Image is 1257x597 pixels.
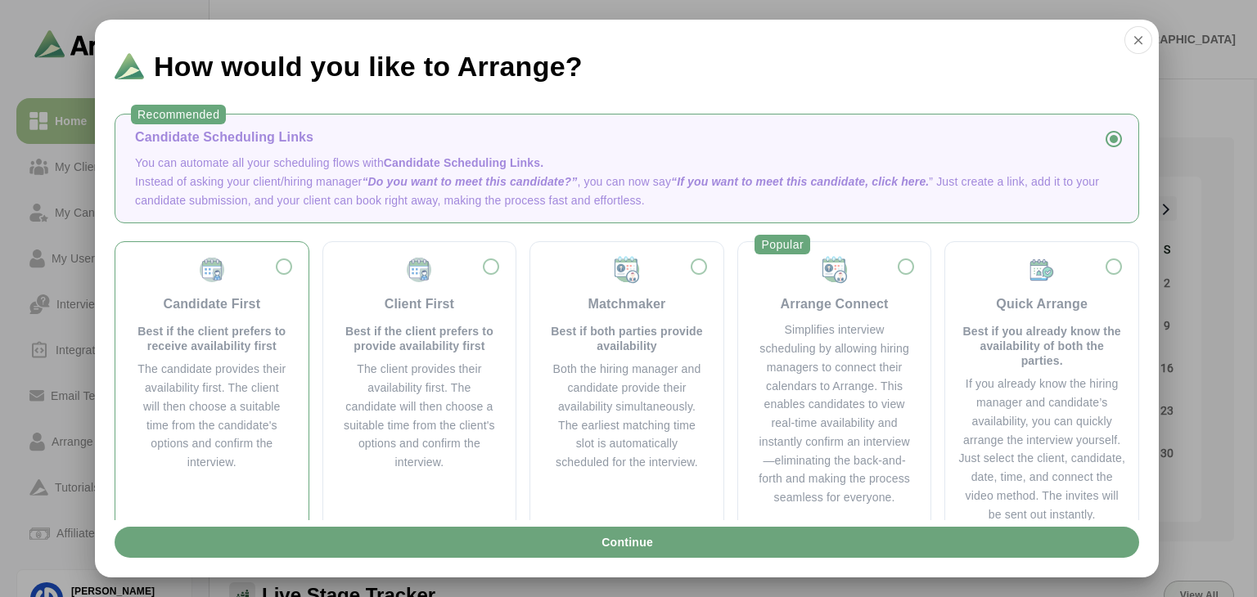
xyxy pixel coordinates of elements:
div: Matchmaker [588,294,666,314]
div: Popular [755,235,810,254]
span: How would you like to Arrange? [154,52,583,80]
div: Recommended [131,105,226,124]
img: Quick Arrange [1027,255,1057,285]
span: Continue [601,527,653,558]
div: The candidate provides their availability first. The client will then choose a suitable time from... [135,360,289,472]
div: Quick Arrange [996,294,1088,314]
div: The client provides their availability first. The candidate will then choose a suitable time from... [343,360,497,472]
p: Best if the client prefers to provide availability first [343,324,497,353]
div: Simplifies interview scheduling by allowing hiring managers to connect their calendars to Arrange... [758,321,912,507]
p: Best if the client prefers to receive availability first [135,324,289,353]
img: Candidate First [197,255,227,285]
div: Candidate Scheduling Links [135,128,1119,147]
p: You can automate all your scheduling flows with [135,154,1119,173]
div: Client First [385,294,454,314]
span: “Do you want to meet this candidate?” [362,175,577,188]
img: Matchmaker [820,255,849,285]
span: Candidate Scheduling Links. [384,156,543,169]
div: If you already know the hiring manager and candidate’s availability, you can quickly arrange the ... [958,375,1125,523]
div: Candidate First [163,294,260,314]
img: Matchmaker [612,255,642,285]
p: Instead of asking your client/hiring manager , you can now say ” Just create a link, add it to yo... [135,173,1119,210]
button: Continue [115,527,1139,558]
span: “If you want to meet this candidate, click here. [671,175,929,188]
img: Client First [404,255,434,285]
p: Best if both parties provide availability [550,324,704,353]
div: Arrange Connect [781,294,889,314]
img: Logo [115,53,144,79]
div: Both the hiring manager and candidate provide their availability simultaneously. The earliest mat... [550,360,704,472]
p: Best if you already know the availability of both the parties. [958,324,1125,368]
